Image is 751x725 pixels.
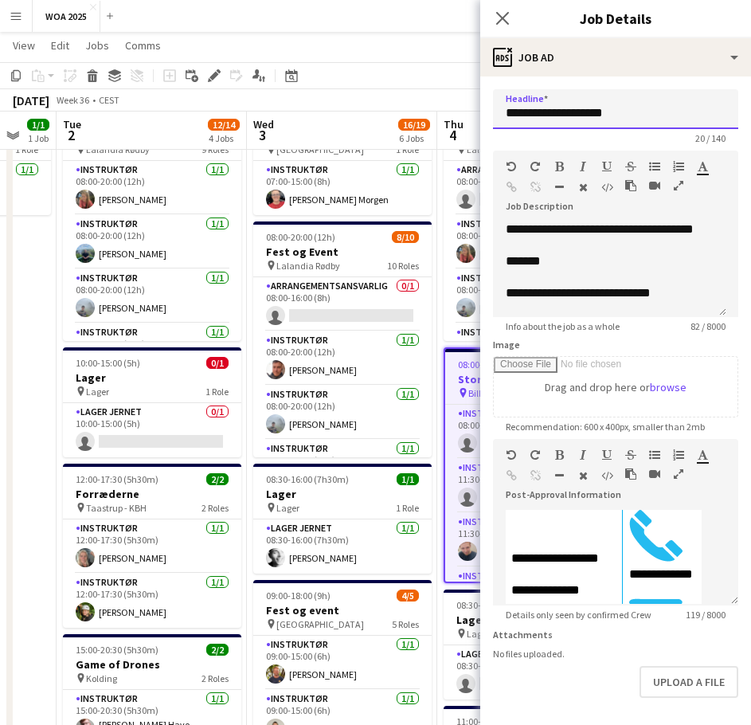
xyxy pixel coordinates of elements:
[253,603,432,617] h3: Fest og event
[553,469,565,482] button: Horizontal Line
[493,648,738,660] div: No files uploaded.
[577,160,589,173] button: Italic
[458,359,546,370] span: 08:00-18:30 (10h30m)
[86,502,147,514] span: Taastrup - KBH
[444,161,622,215] app-card-role: Arrangementsansvarlig0/108:00-16:00 (8h)
[445,567,620,621] app-card-role: Instruktør1/111:30-18:30 (7h)
[253,519,432,574] app-card-role: Lager Jernet1/108:30-16:00 (7h30m)[PERSON_NAME]
[553,181,565,194] button: Horizontal Line
[253,487,432,501] h3: Lager
[251,126,274,144] span: 3
[445,459,620,513] app-card-role: Instruktør1I0/111:30-18:30 (7h)
[673,160,684,173] button: Ordered List
[63,487,241,501] h3: Forræderne
[625,160,636,173] button: Strikethrough
[61,126,81,144] span: 2
[86,672,117,684] span: Kolding
[63,574,241,628] app-card-role: Instruktør1/112:00-17:30 (5h30m)[PERSON_NAME]
[530,449,541,461] button: Redo
[63,347,241,457] app-job-card: 10:00-15:00 (5h)0/1Lager Lager1 RoleLager Jernet0/110:00-15:00 (5h)
[45,35,76,56] a: Edit
[63,464,241,628] app-job-card: 12:00-17:30 (5h30m)2/2Forræderne Taastrup - KBH2 RolesInstruktør1/112:00-17:30 (5h30m)[PERSON_NAM...
[506,160,517,173] button: Undo
[697,160,708,173] button: Text Color
[456,599,539,611] span: 08:30-16:00 (7h30m)
[253,440,432,494] app-card-role: Instruktør1/108:00-20:00 (12h)
[63,657,241,672] h3: Game of Drones
[577,469,589,482] button: Clear Formatting
[444,613,622,627] h3: Lager
[206,473,229,485] span: 2/2
[201,672,229,684] span: 2 Roles
[63,519,241,574] app-card-role: Instruktør1/112:00-17:30 (5h30m)[PERSON_NAME]
[553,160,565,173] button: Bold
[629,598,683,632] img: jvzFV6hc2eYht2IupgqGC3HRyyFweZUd36SgMoFs9BylvUrU3fyORyVP5SFpjeYWjanu2axUSzAlhLmohPv1fIP8EMkyhp9EA...
[85,38,109,53] span: Jobs
[208,119,240,131] span: 12/14
[445,513,620,567] app-card-role: Instruktør1/111:30-18:30 (7h)[PERSON_NAME]
[276,260,340,272] span: Lalandia Rødby
[253,161,432,215] app-card-role: Instruktør1/107:00-15:00 (8h)[PERSON_NAME] Morgen
[201,502,229,514] span: 2 Roles
[253,277,432,331] app-card-role: Arrangementsansvarlig0/108:00-16:00 (8h)
[673,609,738,621] span: 119 / 8000
[577,181,589,194] button: Clear Formatting
[601,469,612,482] button: HTML Code
[253,221,432,457] app-job-card: 08:00-20:00 (12h)8/10Fest og Event Lalandia Rødby10 RolesArrangementsansvarlig0/108:00-16:00 (8h)...
[206,644,229,656] span: 2/2
[392,231,419,243] span: 8/10
[276,502,299,514] span: Lager
[444,590,622,700] app-job-card: 08:30-16:00 (7h30m)0/1Lager Lager1 RoleLager Jernet0/108:30-16:00 (7h30m)
[28,132,49,144] div: 1 Job
[209,132,239,144] div: 4 Jobs
[493,421,718,433] span: Recommendation: 600 x 400px, smaller than 2mb
[76,473,158,485] span: 12:00-17:30 (5h30m)
[444,645,622,700] app-card-role: Lager Jernet0/108:30-16:00 (7h30m)
[266,231,335,243] span: 08:00-20:00 (12h)
[63,161,241,215] app-card-role: Instruktør1/108:00-20:00 (12h)[PERSON_NAME]
[493,320,632,332] span: Info about the job as a whole
[673,468,684,480] button: Fullscreen
[276,618,364,630] span: [GEOGRAPHIC_DATA]
[467,628,490,640] span: Lager
[649,468,660,480] button: Insert video
[253,105,432,215] div: 07:00-15:00 (8h)1/1Stormester udendørs [GEOGRAPHIC_DATA]1 RoleInstruktør1/107:00-15:00 (8h)[PERSO...
[206,357,229,369] span: 0/1
[63,215,241,269] app-card-role: Instruktør1/108:00-20:00 (12h)[PERSON_NAME]
[397,473,419,485] span: 1/1
[205,386,229,398] span: 1 Role
[444,347,622,583] app-job-card: 08:00-18:30 (10h30m)2/4Stormester Billund4 RolesInstruktør0/108:00-16:00 (8h) Instruktør1I0/111:3...
[397,590,419,602] span: 4/5
[553,449,565,461] button: Bold
[119,35,167,56] a: Comms
[468,387,498,399] span: Billund
[253,464,432,574] app-job-card: 08:30-16:00 (7h30m)1/1Lager Lager1 RoleLager Jernet1/108:30-16:00 (7h30m)[PERSON_NAME]
[51,38,69,53] span: Edit
[63,403,241,457] app-card-role: Lager Jernet0/110:00-15:00 (5h)
[79,35,115,56] a: Jobs
[444,323,622,378] app-card-role: Instruktør1/108:00-20:00 (12h)
[625,449,636,461] button: Strikethrough
[577,449,589,461] button: Italic
[76,644,158,656] span: 15:00-20:30 (5h30m)
[125,38,161,53] span: Comms
[398,119,430,131] span: 16/19
[99,94,119,106] div: CEST
[253,636,432,690] app-card-role: Instruktør1/109:00-15:00 (6h)[PERSON_NAME]
[444,105,622,341] app-job-card: 08:00-20:00 (12h)8/10Fest og Event Lalandia Rødby10 RolesArrangementsansvarlig0/108:00-16:00 (8h)...
[63,370,241,385] h3: Lager
[399,132,429,144] div: 6 Jobs
[493,609,664,621] span: Details only seen by confirmed Crew
[640,666,738,698] button: Upload a file
[396,502,419,514] span: 1 Role
[493,629,553,641] label: Attachments
[649,449,660,461] button: Unordered List
[53,94,92,106] span: Week 36
[480,8,751,29] h3: Job Details
[63,323,241,378] app-card-role: Instruktør1/108:00-20:00 (12h)
[530,160,541,173] button: Redo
